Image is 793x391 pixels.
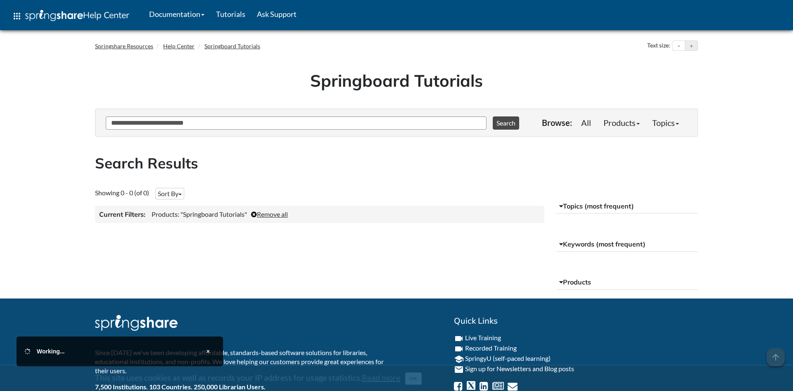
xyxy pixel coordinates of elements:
button: Close [202,345,215,358]
div: Text size: [646,40,672,51]
a: Remove all [251,210,288,218]
button: Close [405,372,422,385]
a: Sign up for Newsletters and Blog posts [465,365,574,372]
span: Showing 0 - 0 (of 0) [95,189,149,197]
span: Products: [152,210,179,218]
h2: Search Results [95,153,698,173]
i: email [454,365,464,374]
a: arrow_upward [767,349,785,359]
span: arrow_upward [767,348,785,366]
button: Decrease text size [672,41,685,51]
a: Ask Support [251,4,302,24]
a: Springshare Resources [95,43,153,50]
a: Live Training [465,334,501,341]
a: Topics [646,114,685,131]
b: 7,500 Institutions. 103 Countries. 250,000 Librarian Users. [95,383,266,391]
h1: Springboard Tutorials [101,69,692,92]
i: videocam [454,344,464,354]
span: Working... [37,348,64,355]
a: Help Center [163,43,195,50]
a: All [575,114,597,131]
button: Sort By [155,188,184,199]
button: Products [557,275,698,290]
a: apps Help Center [6,4,135,28]
i: school [454,354,464,364]
a: Documentation [143,4,210,24]
button: Search [493,116,519,130]
a: Products [597,114,646,131]
button: Increase text size [685,41,698,51]
a: SpringyU (self-paced learning) [465,354,551,362]
span: apps [12,11,22,21]
a: Recorded Training [465,344,517,352]
h2: Quick Links [454,315,698,327]
p: Browse: [542,117,572,128]
a: Tutorials [210,4,251,24]
div: This site uses cookies as well as records your IP address for usage statistics. [87,372,706,385]
h3: Current Filters [99,210,145,219]
span: Help Center [83,9,129,20]
button: Keywords (most frequent) [557,237,698,252]
img: Springshare [25,10,83,21]
button: Topics (most frequent) [557,199,698,214]
img: Springshare [95,315,178,331]
i: videocam [454,334,464,344]
a: Springboard Tutorials [204,43,260,50]
span: "Springboard Tutorials" [180,210,247,218]
p: Since [DATE] we've been developing affordable, standards-based software solutions for libraries, ... [95,348,390,376]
